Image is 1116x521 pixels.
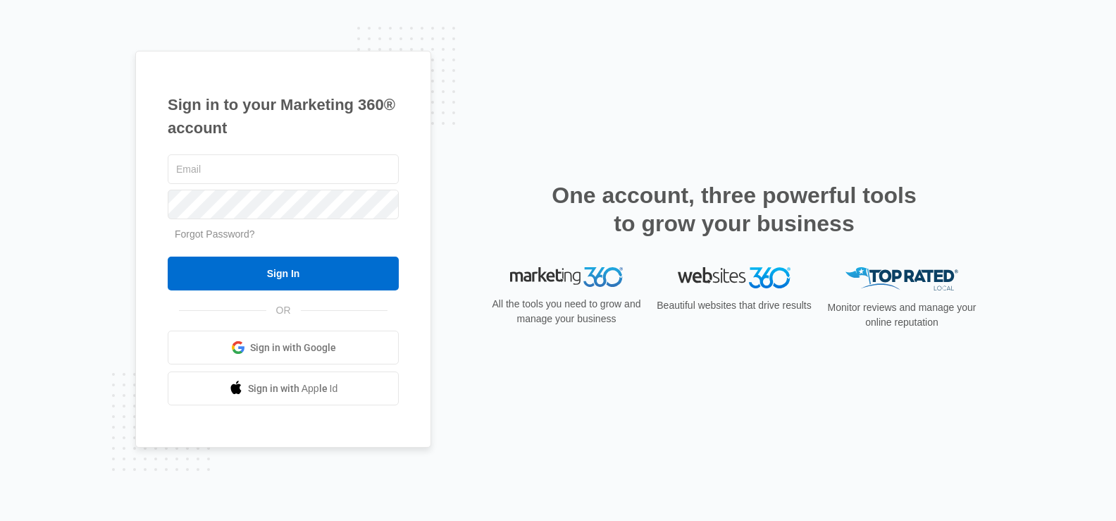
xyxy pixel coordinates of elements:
[175,228,255,240] a: Forgot Password?
[168,331,399,364] a: Sign in with Google
[168,154,399,184] input: Email
[678,267,790,288] img: Websites 360
[547,181,921,238] h2: One account, three powerful tools to grow your business
[168,257,399,290] input: Sign In
[266,303,301,318] span: OR
[248,381,338,396] span: Sign in with Apple Id
[655,298,813,313] p: Beautiful websites that drive results
[823,300,981,330] p: Monitor reviews and manage your online reputation
[168,93,399,140] h1: Sign in to your Marketing 360® account
[250,341,336,355] span: Sign in with Google
[168,372,399,405] a: Sign in with Apple Id
[845,267,958,290] img: Top Rated Local
[488,297,645,326] p: All the tools you need to grow and manage your business
[510,267,623,287] img: Marketing 360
